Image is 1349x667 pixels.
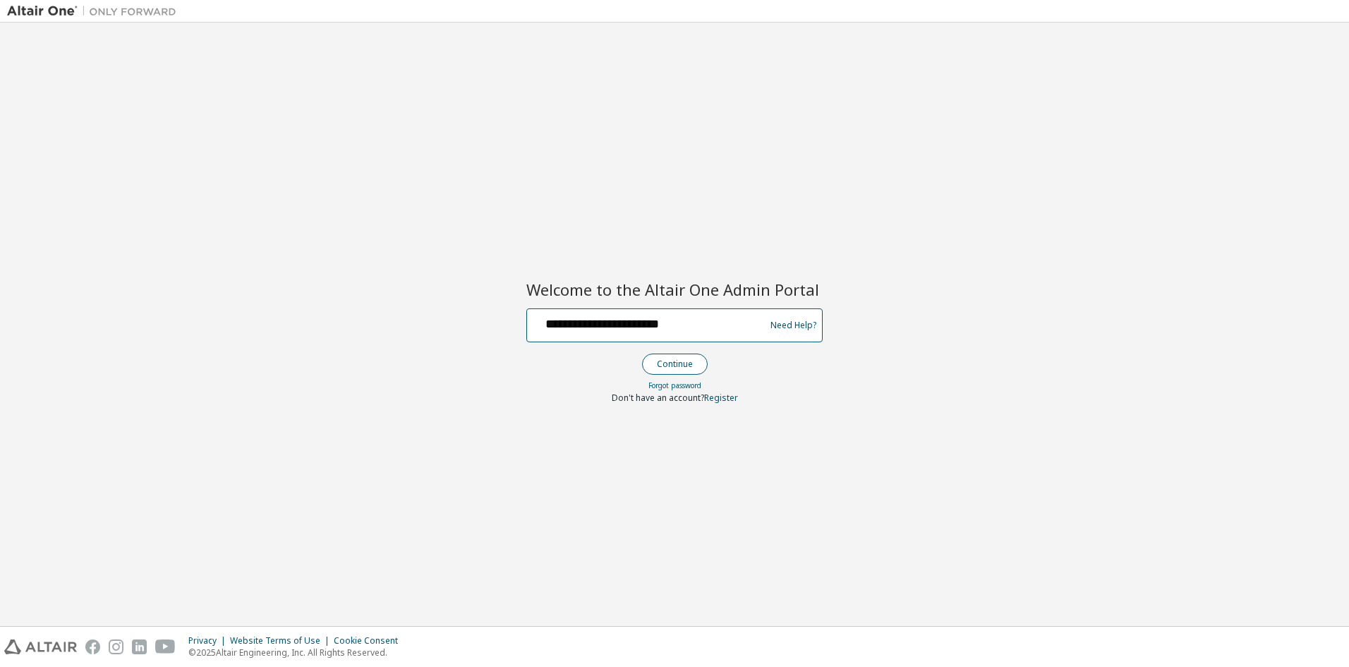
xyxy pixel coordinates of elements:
img: altair_logo.svg [4,639,77,654]
div: Website Terms of Use [230,635,334,647]
button: Continue [642,354,708,375]
a: Forgot password [648,380,701,390]
p: © 2025 Altair Engineering, Inc. All Rights Reserved. [188,647,406,659]
img: youtube.svg [155,639,176,654]
img: facebook.svg [85,639,100,654]
img: instagram.svg [109,639,123,654]
div: Privacy [188,635,230,647]
h2: Welcome to the Altair One Admin Portal [526,280,823,299]
div: Cookie Consent [334,635,406,647]
img: Altair One [7,4,183,18]
a: Register [704,392,738,404]
img: linkedin.svg [132,639,147,654]
span: Don't have an account? [612,392,704,404]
